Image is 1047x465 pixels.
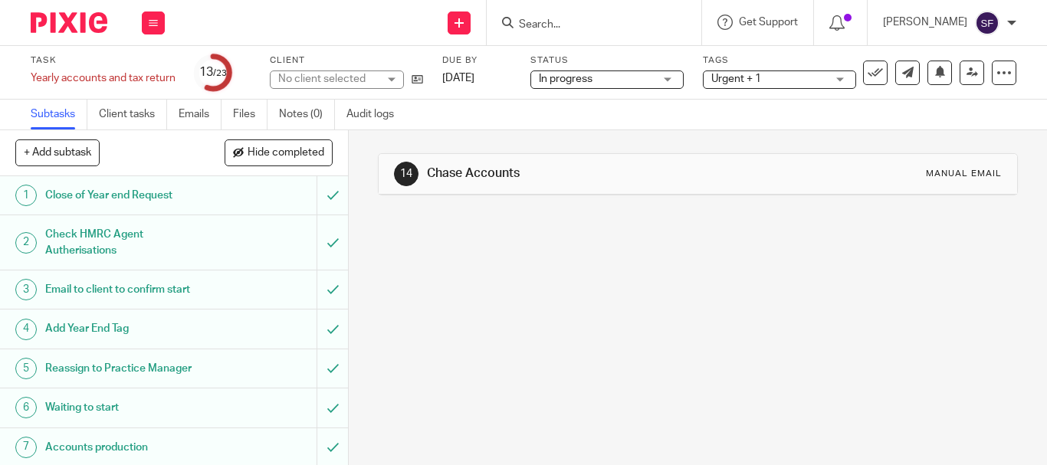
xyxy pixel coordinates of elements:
div: Mark as to do [317,215,348,270]
a: Audit logs [346,100,405,129]
p: [PERSON_NAME] [883,15,967,30]
div: No client selected [278,71,378,87]
span: In progress [539,74,592,84]
button: + Add subtask [15,139,100,165]
label: Due by [442,54,511,67]
label: Task [31,54,176,67]
div: Mark as to do [317,309,348,348]
input: Search [517,18,655,32]
span: [DATE] [442,73,474,84]
h1: Close of Year end Request [45,184,216,207]
div: Mark as to do [317,388,348,427]
div: 14 [394,162,418,186]
a: Client tasks [99,100,167,129]
h1: Accounts production [45,436,216,459]
label: Tags [703,54,856,67]
h1: Email to client to confirm start [45,278,216,301]
button: Hide completed [225,139,333,165]
i: Open client page [412,74,423,85]
a: Files [233,100,267,129]
div: 1 [15,185,37,206]
h1: Reassign to Practice Manager [45,357,216,380]
div: 3 [15,279,37,300]
h1: Add Year End Tag [45,317,216,340]
div: 7 [15,437,37,458]
h1: Waiting to start [45,396,216,419]
h1: Check HMRC Agent Autherisations [45,223,216,262]
a: Subtasks [31,100,87,129]
div: 5 [15,358,37,379]
div: Manual email [926,168,1002,180]
a: Notes (0) [279,100,335,129]
div: Yearly accounts and tax return [31,70,176,86]
small: /23 [213,69,227,77]
button: Snooze task [927,61,952,85]
img: Pixie [31,12,107,33]
a: Emails [179,100,222,129]
div: 13 [199,64,227,81]
div: 4 [15,319,37,340]
div: 2 [15,232,37,254]
span: Urgent + 1 [711,74,761,84]
span: Get Support [739,17,798,28]
span: Hide completed [248,147,324,159]
a: Send new email to Reveal Marketing UK Limited [895,61,920,85]
a: Reassign task [960,61,984,85]
label: Client [270,54,423,67]
h1: Chase Accounts [427,165,730,182]
img: svg%3E [975,11,999,35]
div: Mark as to do [317,270,348,309]
div: 6 [15,397,37,418]
div: Mark as to do [317,349,348,388]
label: Status [530,54,684,67]
div: Mark as to do [317,176,348,214]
